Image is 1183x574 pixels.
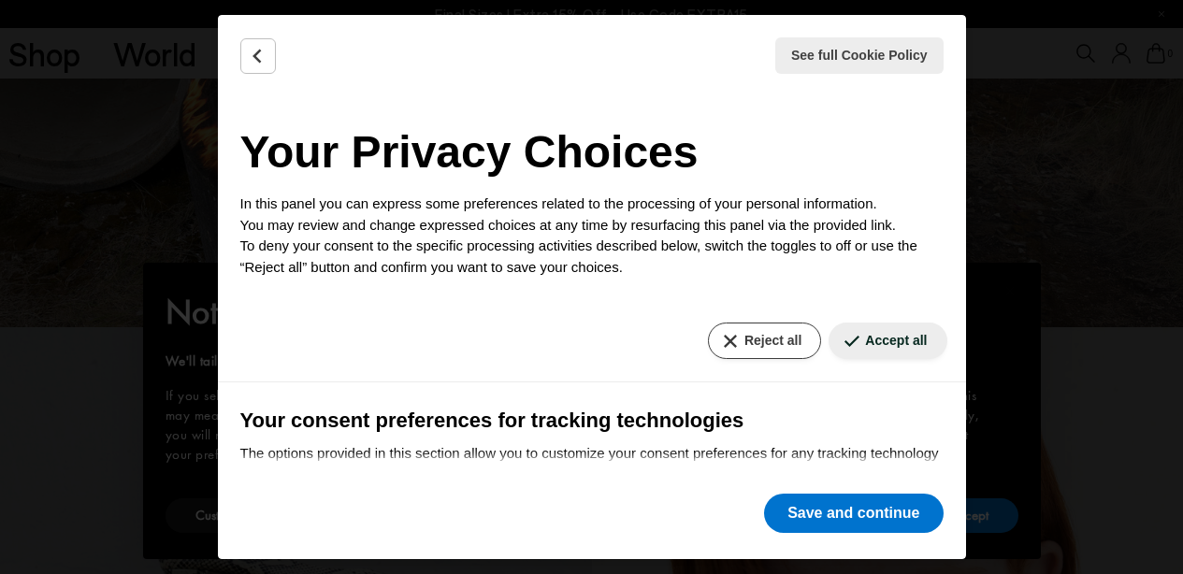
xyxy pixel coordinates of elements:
p: In this panel you can express some preferences related to the processing of your personal informa... [240,194,944,278]
h2: Your Privacy Choices [240,119,944,186]
span: See full Cookie Policy [791,46,928,65]
button: Accept all [829,323,946,359]
h3: Your consent preferences for tracking technologies [240,405,944,436]
button: Reject all [708,323,821,359]
button: Back [240,38,276,74]
p: The options provided in this section allow you to customize your consent preferences for any trac... [240,443,944,527]
button: Save and continue [764,494,943,533]
button: See full Cookie Policy [775,37,944,74]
